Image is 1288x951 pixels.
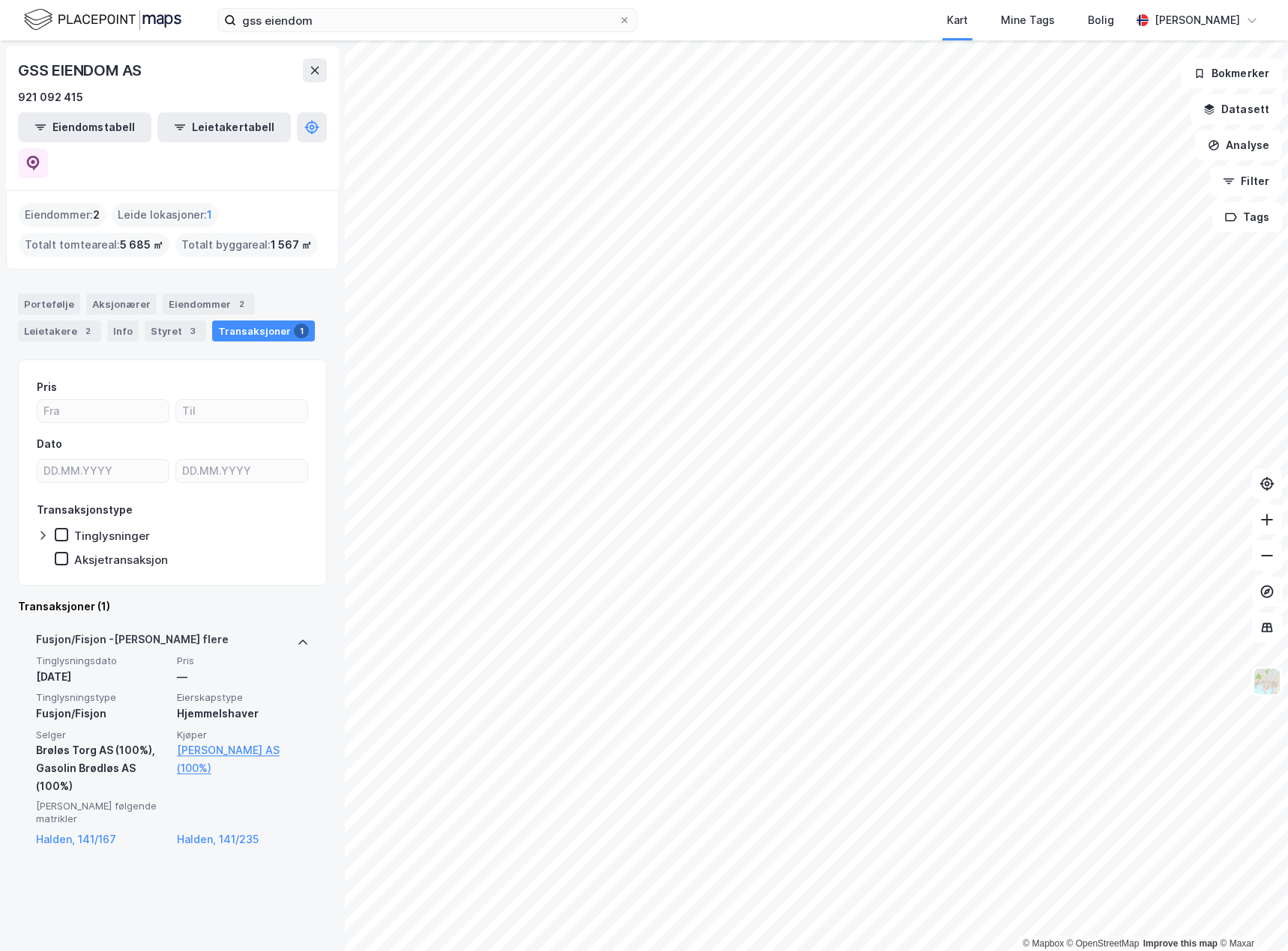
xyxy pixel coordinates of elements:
div: — [177,668,309,686]
button: Bokmerker [1181,58,1282,88]
div: Gasolin Brødløs AS (100%) [36,759,168,795]
div: 1 [294,323,309,338]
span: Tinglysningsdato [36,654,168,667]
img: Z [1253,667,1281,696]
input: Søk på adresse, matrikkel, gårdeiere, leietakere eller personer [236,9,619,31]
div: Portefølje [18,294,80,315]
div: Info [107,320,139,341]
a: OpenStreetMap [1067,938,1140,949]
input: DD.MM.YYYY [37,460,169,482]
img: logo.f888ab2527a4732fd821a326f86c7f29.svg [24,7,181,33]
span: 1 567 ㎡ [271,236,312,254]
span: Tinglysningstype [36,691,168,704]
a: Halden, 141/167 [36,830,168,848]
div: [DATE] [36,668,168,686]
div: Transaksjoner (1) [18,598,327,616]
iframe: Chat Widget [1213,879,1288,951]
div: Styret [145,320,206,341]
div: Aksjetransaksjon [74,553,168,567]
div: Tinglysninger [74,529,150,543]
span: Pris [177,654,309,667]
div: Bolig [1088,11,1114,29]
div: Eiendommer : [19,203,106,227]
span: 2 [93,206,100,224]
button: Analyse [1195,130,1282,160]
a: Mapbox [1023,938,1064,949]
span: 1 [207,206,212,224]
a: [PERSON_NAME] AS (100%) [177,741,309,777]
input: DD.MM.YYYY [176,460,307,482]
div: Pris [37,378,57,396]
div: Mine Tags [1001,11,1055,29]
div: Transaksjoner [212,320,315,341]
div: Aksjonærer [86,294,157,315]
div: 921 092 415 [18,88,83,106]
button: Datasett [1191,94,1282,124]
input: Til [176,400,307,422]
span: Eierskapstype [177,691,309,704]
div: Leietakere [18,320,101,341]
div: Brøløs Torg AS (100%), [36,741,168,759]
div: Fusjon/Fisjon [36,705,168,723]
div: Hjemmelshaver [177,705,309,723]
button: Filter [1210,166,1282,196]
span: Selger [36,729,168,741]
div: GSS EIENDOM AS [18,58,145,82]
div: Totalt byggareal : [175,233,318,257]
div: Totalt tomteareal : [19,233,169,257]
a: Improve this map [1143,938,1218,949]
div: 2 [80,323,95,338]
input: Fra [37,400,169,422]
div: Kart [947,11,968,29]
a: Halden, 141/235 [177,830,309,848]
button: Tags [1212,202,1282,232]
button: Eiendomstabell [18,112,151,142]
span: [PERSON_NAME] følgende matrikler [36,800,168,826]
div: Transaksjonstype [37,501,133,519]
div: 2 [234,297,249,312]
div: Dato [37,435,62,453]
span: Kjøper [177,729,309,741]
div: Eiendommer [163,294,255,315]
div: Fusjon/Fisjon - [PERSON_NAME] flere [36,631,229,654]
div: Leide lokasjoner : [112,203,218,227]
div: 3 [185,323,200,338]
span: 5 685 ㎡ [120,236,163,254]
div: [PERSON_NAME] [1155,11,1240,29]
button: Leietakertabell [157,112,291,142]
